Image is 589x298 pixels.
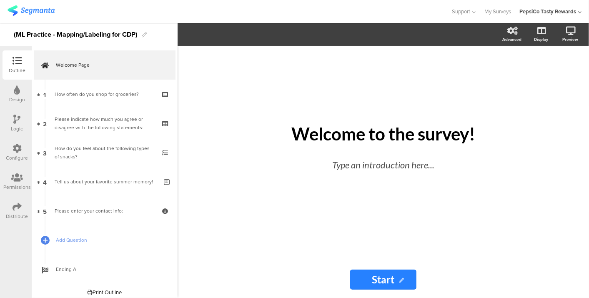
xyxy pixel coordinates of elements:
[34,50,175,80] a: Welcome Page
[11,125,23,133] div: Logic
[34,255,175,284] a: Ending A
[229,123,538,144] p: Welcome to the survey!
[350,270,416,290] input: Start
[34,138,175,167] a: 3 How do you feel about the following types of snacks?
[55,207,154,215] div: Please enter your contact info:
[3,183,31,191] div: Permissions
[55,115,154,132] div: Please indicate how much you agree or disagree with the following statements:
[34,109,175,138] a: 2 Please indicate how much you agree or disagree with the following statements:
[34,196,175,225] a: 5 Please enter your contact info:
[8,5,55,16] img: segmanta logo
[88,288,122,296] div: Print Outline
[238,158,529,172] div: Type an introduction here...
[43,206,47,215] span: 5
[56,61,163,69] span: Welcome Page
[56,236,163,244] span: Add Question
[34,80,175,109] a: 1 How often do you shop for groceries?
[55,144,154,161] div: How do you feel about the following types of snacks?
[534,36,548,43] div: Display
[502,36,521,43] div: Advanced
[9,67,25,74] div: Outline
[34,167,175,196] a: 4 Tell us about your favorite summer memory!
[14,28,138,41] div: (ML Practice - Mapping/Labeling for CDP)
[43,148,47,157] span: 3
[44,90,46,99] span: 1
[6,213,28,220] div: Distribute
[562,36,578,43] div: Preview
[519,8,576,15] div: PepsiCo Tasty Rewards
[55,178,158,186] div: Tell us about your favorite summer memory!
[56,265,163,273] span: Ending A
[55,90,154,98] div: How often do you shop for groceries?
[43,119,47,128] span: 2
[43,177,47,186] span: 4
[9,96,25,103] div: Design
[6,154,28,162] div: Configure
[452,8,471,15] span: Support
